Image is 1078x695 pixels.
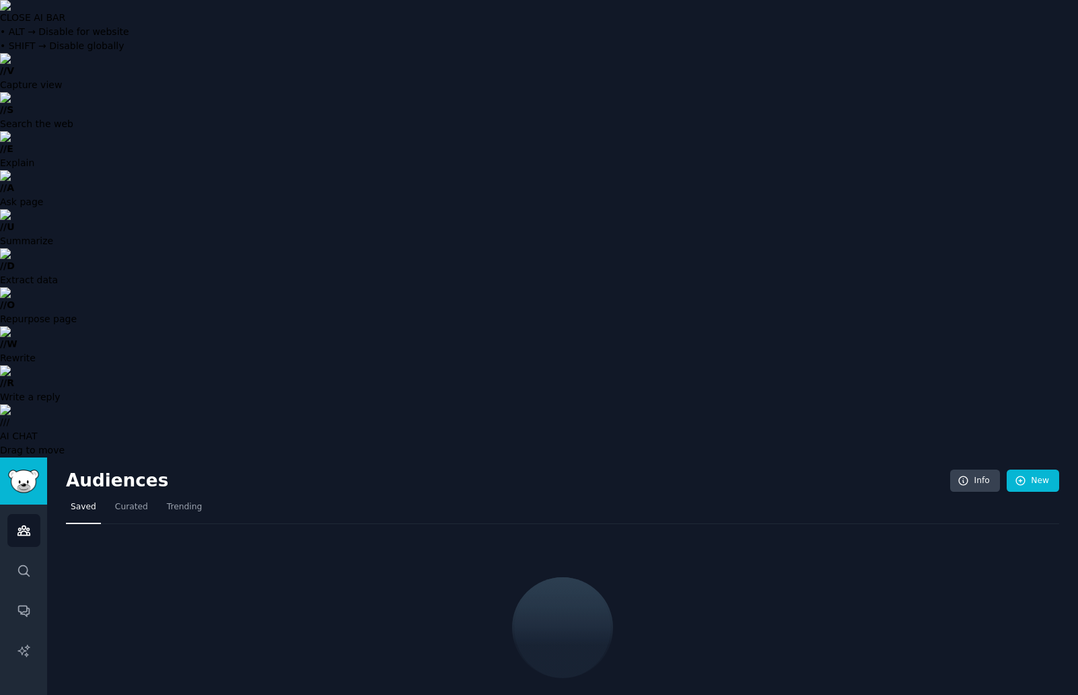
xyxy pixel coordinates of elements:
[162,497,207,524] a: Trending
[167,501,202,513] span: Trending
[950,470,1000,492] a: Info
[110,497,153,524] a: Curated
[8,470,39,493] img: GummySearch logo
[66,497,101,524] a: Saved
[1007,470,1059,492] a: New
[115,501,148,513] span: Curated
[71,501,96,513] span: Saved
[66,470,950,492] h2: Audiences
